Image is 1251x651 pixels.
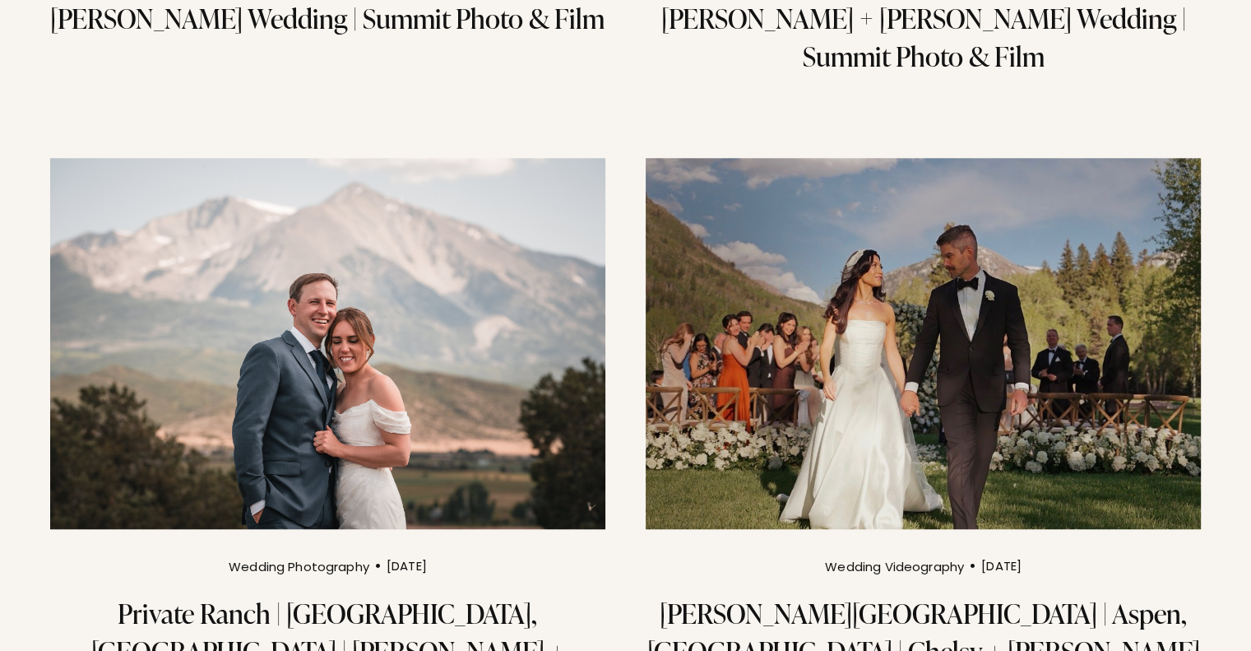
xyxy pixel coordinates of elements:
[825,558,964,579] a: Wedding Videography
[643,156,1204,532] img: Dunbar Ranch | Aspen, CO | Chelsy + Evan Wedding | Summit Photo &amp; Film
[47,156,608,532] img: Private Ranch | Carbondale, CO | Amber + Andy Wedding | Summit Photo &amp; Film
[229,558,369,579] a: Wedding Photography
[981,561,1022,574] time: [DATE]
[387,561,427,574] time: [DATE]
